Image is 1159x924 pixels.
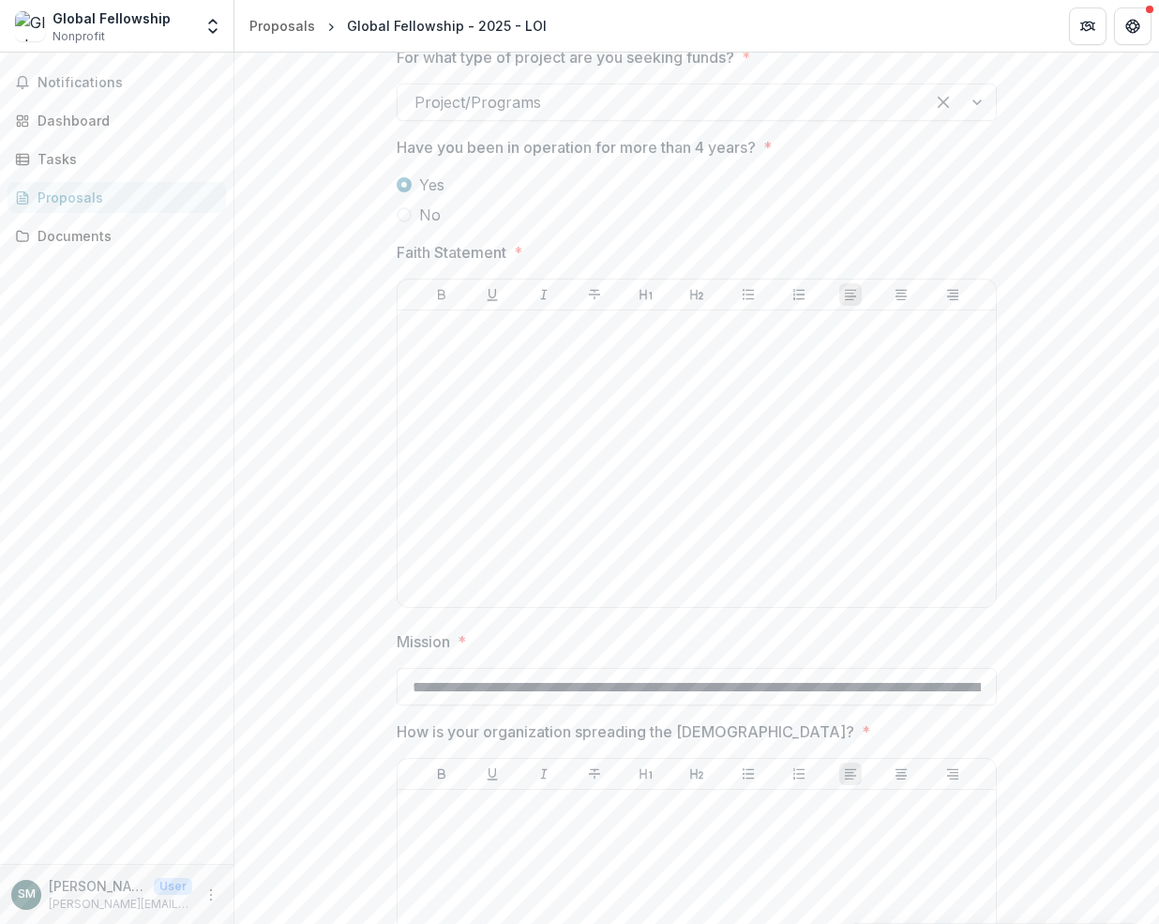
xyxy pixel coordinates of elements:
[397,630,450,653] p: Mission
[242,12,554,39] nav: breadcrumb
[8,105,226,136] a: Dashboard
[347,16,547,36] div: Global Fellowship - 2025 - LOI
[928,87,958,117] div: Clear selected options
[430,763,453,785] button: Bold
[49,876,146,896] p: [PERSON_NAME]
[481,763,504,785] button: Underline
[419,174,444,196] span: Yes
[533,763,555,785] button: Italicize
[635,763,657,785] button: Heading 1
[8,220,226,251] a: Documents
[38,111,211,130] div: Dashboard
[685,283,708,306] button: Heading 2
[397,136,756,159] p: Have you been in operation for more than 4 years?
[249,16,315,36] div: Proposals
[737,283,760,306] button: Bullet List
[635,283,657,306] button: Heading 1
[200,884,222,906] button: More
[1114,8,1151,45] button: Get Help
[200,8,226,45] button: Open entity switcher
[8,144,226,174] a: Tasks
[38,149,211,169] div: Tasks
[18,888,36,901] div: Sean Mervich
[788,763,810,785] button: Ordered List
[890,763,912,785] button: Align Center
[242,12,323,39] a: Proposals
[583,763,606,785] button: Strike
[15,11,45,41] img: Global Fellowship
[53,8,171,28] div: Global Fellowship
[154,878,192,895] p: User
[941,283,964,306] button: Align Right
[788,283,810,306] button: Ordered List
[481,283,504,306] button: Underline
[397,720,854,743] p: How is your organization spreading the [DEMOGRAPHIC_DATA]?
[941,763,964,785] button: Align Right
[49,896,192,913] p: [PERSON_NAME][EMAIL_ADDRESS][DOMAIN_NAME]
[419,204,441,226] span: No
[38,188,211,207] div: Proposals
[397,46,734,68] p: For what type of project are you seeking funds?
[38,75,218,91] span: Notifications
[737,763,760,785] button: Bullet List
[839,763,862,785] button: Align Left
[583,283,606,306] button: Strike
[1069,8,1106,45] button: Partners
[430,283,453,306] button: Bold
[38,226,211,246] div: Documents
[53,28,105,45] span: Nonprofit
[533,283,555,306] button: Italicize
[8,182,226,213] a: Proposals
[685,763,708,785] button: Heading 2
[890,283,912,306] button: Align Center
[397,241,506,264] p: Faith Statement
[8,68,226,98] button: Notifications
[839,283,862,306] button: Align Left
